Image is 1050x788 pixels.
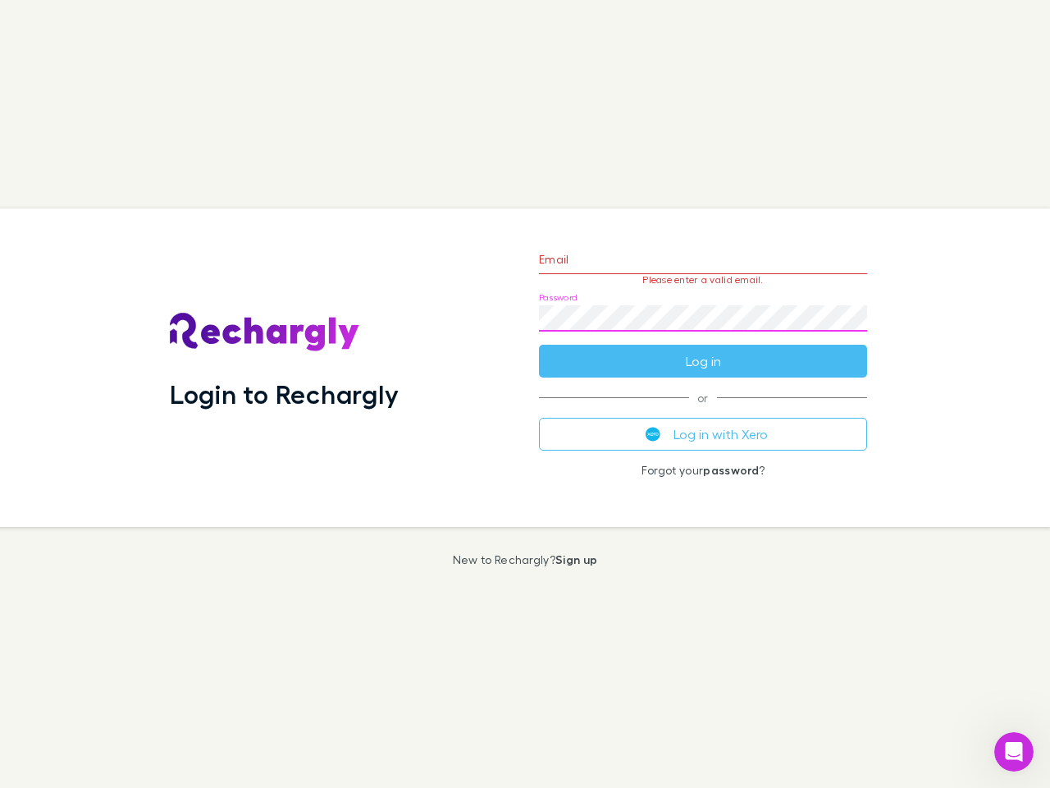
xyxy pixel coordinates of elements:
[539,397,867,398] span: or
[555,552,597,566] a: Sign up
[170,313,360,352] img: Rechargly's Logo
[703,463,759,477] a: password
[170,378,399,410] h1: Login to Rechargly
[453,553,598,566] p: New to Rechargly?
[539,418,867,451] button: Log in with Xero
[539,464,867,477] p: Forgot your ?
[994,732,1034,772] iframe: Intercom live chat
[539,345,867,378] button: Log in
[539,274,867,286] p: Please enter a valid email.
[539,291,577,304] label: Password
[646,427,660,442] img: Xero's logo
